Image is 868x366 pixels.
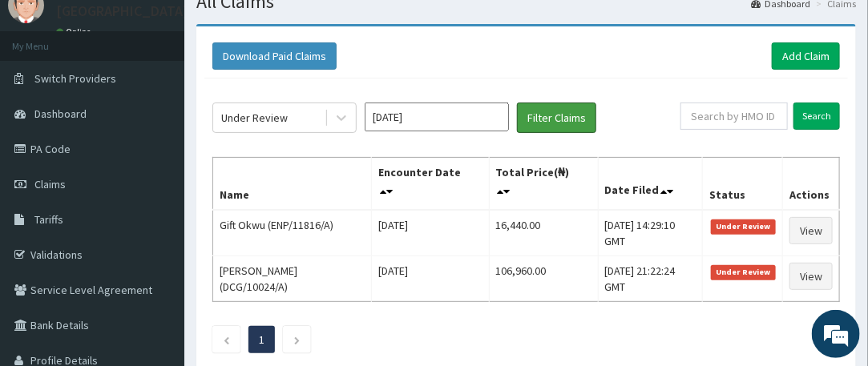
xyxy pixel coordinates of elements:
input: Search by HMO ID [680,103,788,130]
td: [DATE] [371,210,489,256]
a: Next page [293,332,301,347]
textarea: Type your message and hit 'Enter' [8,217,305,273]
td: 16,440.00 [489,210,598,256]
a: Add Claim [772,42,840,70]
a: View [789,217,833,244]
span: Under Review [711,265,776,280]
input: Select Month and Year [365,103,509,131]
td: [DATE] 21:22:24 GMT [598,256,703,302]
th: Total Price(₦) [489,158,598,211]
td: 106,960.00 [489,256,598,302]
span: Switch Providers [34,71,116,86]
th: Encounter Date [371,158,489,211]
input: Search [793,103,840,130]
span: We're online! [93,91,221,253]
span: Claims [34,177,66,191]
th: Date Filed [598,158,703,211]
span: Dashboard [34,107,87,121]
a: View [789,263,833,290]
span: Tariffs [34,212,63,227]
td: [PERSON_NAME] (DCG/10024/A) [213,256,372,302]
div: Under Review [221,110,288,126]
button: Download Paid Claims [212,42,337,70]
td: [DATE] 14:29:10 GMT [598,210,703,256]
a: Page 1 is your current page [259,332,264,347]
img: d_794563401_company_1708531726252_794563401 [30,80,65,120]
p: [GEOGRAPHIC_DATA] [56,4,188,18]
div: Minimize live chat window [263,8,301,46]
td: [DATE] [371,256,489,302]
a: Previous page [223,332,230,347]
td: Gift Okwu (ENP/11816/A) [213,210,372,256]
th: Status [703,158,783,211]
div: Chat with us now [83,90,269,111]
span: Under Review [711,219,776,234]
a: Online [56,26,95,38]
button: Filter Claims [517,103,596,133]
th: Name [213,158,372,211]
th: Actions [782,158,839,211]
